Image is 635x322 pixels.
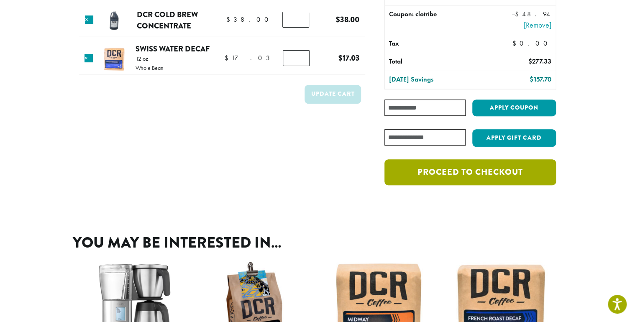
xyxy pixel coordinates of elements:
[528,57,532,66] span: $
[385,6,487,35] th: Coupon: clotribe
[283,50,310,66] input: Product quantity
[336,14,359,25] bdi: 38.00
[512,39,551,48] bdi: 0.00
[336,14,340,25] span: $
[225,54,273,62] bdi: 17.03
[338,52,343,64] span: $
[85,15,93,24] a: Remove this item
[225,54,232,62] span: $
[530,75,551,84] bdi: 157.70
[101,45,128,72] img: Swiss Water Decaf by Dillanos Coffee Roasters
[136,43,210,54] a: Swiss Water Decaf
[305,85,361,104] button: Update cart
[528,57,551,66] bdi: 277.33
[385,53,487,71] th: Total
[385,71,487,89] th: [DATE] Savings
[492,19,551,31] a: Remove clotribe coupon
[512,39,520,48] span: $
[515,10,522,18] span: $
[472,129,556,147] button: Apply Gift Card
[384,159,556,185] a: Proceed to checkout
[338,52,360,64] bdi: 17.03
[136,56,164,61] p: 12 oz
[73,234,562,252] h2: You may be interested in…
[282,12,309,28] input: Product quantity
[136,65,164,71] p: Whole Bean
[472,100,556,117] button: Apply coupon
[136,9,197,32] a: DCR Cold Brew Concentrate
[84,54,93,62] a: Remove this item
[530,75,533,84] span: $
[226,15,233,24] span: $
[515,10,551,18] span: 48.94
[385,35,506,53] th: Tax
[226,15,272,24] bdi: 38.00
[487,6,556,35] td: –
[101,7,128,34] img: DCR Cold Brew Concentrate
